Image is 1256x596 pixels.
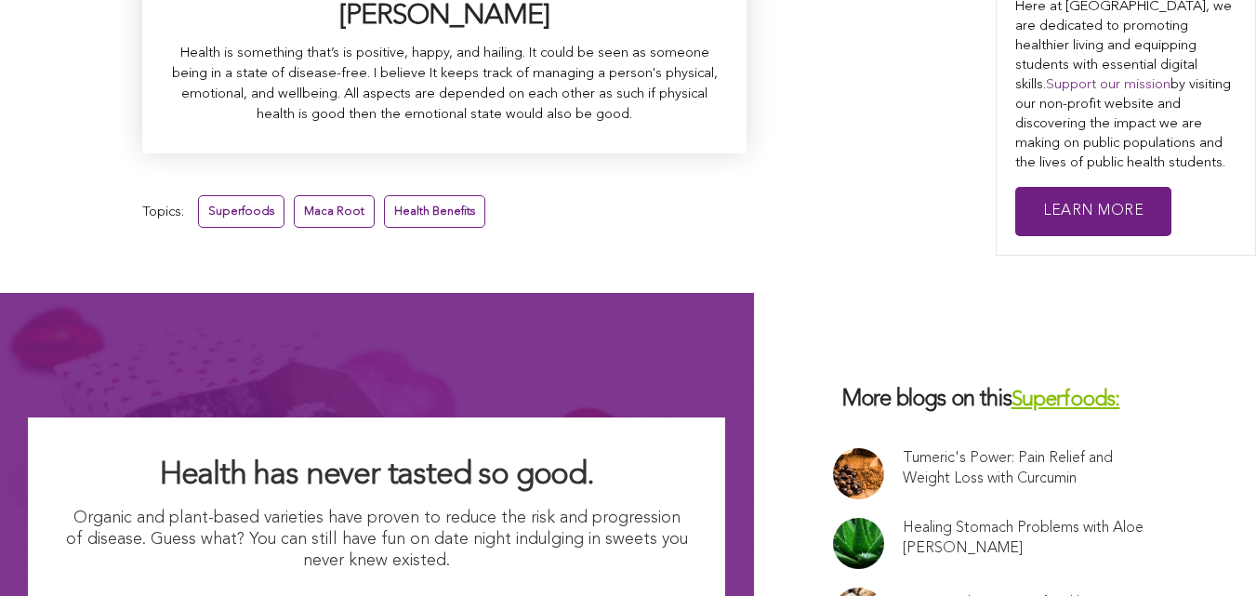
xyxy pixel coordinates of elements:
[833,386,1177,415] h3: More blogs on this
[903,448,1161,489] a: Tumeric's Power: Pain Relief and Weight Loss with Curcumin
[294,195,375,228] a: Maca Root
[170,44,719,126] p: Health is something that’s is positive, happy, and hailing. It could be seen as someone being in ...
[142,200,184,225] span: Topics:
[198,195,284,228] a: Superfoods
[903,518,1161,559] a: Healing Stomach Problems with Aloe [PERSON_NAME]
[1011,390,1120,411] a: Superfoods:
[1015,187,1171,236] a: Learn More
[384,195,485,228] a: Health Benefits
[65,508,688,573] p: Organic and plant-based varieties have proven to reduce the risk and progression of disease. Gues...
[65,455,688,496] h2: Health has never tasted so good.
[1163,507,1256,596] iframe: Chat Widget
